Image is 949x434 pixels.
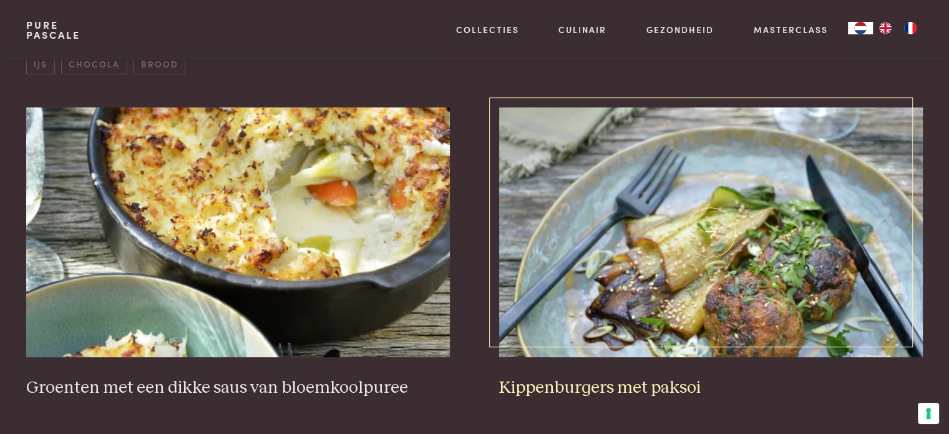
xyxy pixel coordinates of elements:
[558,23,606,36] a: Culinair
[848,22,873,34] a: NL
[61,54,127,74] span: chocola
[499,107,922,357] img: Kippenburgers met paksoi
[873,22,923,34] ul: Language list
[456,23,519,36] a: Collecties
[26,107,449,357] img: Groenten met een dikke saus van bloemkoolpuree
[898,22,923,34] a: FR
[499,107,922,398] a: Kippenburgers met paksoi Kippenburgers met paksoi
[873,22,898,34] a: EN
[26,377,449,399] h3: Groenten met een dikke saus van bloemkoolpuree
[848,22,923,34] aside: Language selected: Nederlands
[26,107,449,398] a: Groenten met een dikke saus van bloemkoolpuree Groenten met een dikke saus van bloemkoolpuree
[918,403,939,424] button: Uw voorkeuren voor toestemming voor trackingtechnologieën
[848,22,873,34] div: Language
[754,23,828,36] a: Masterclass
[499,377,922,399] h3: Kippenburgers met paksoi
[134,54,185,74] span: brood
[646,23,714,36] a: Gezondheid
[26,20,80,40] a: PurePascale
[26,54,54,74] span: ijs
